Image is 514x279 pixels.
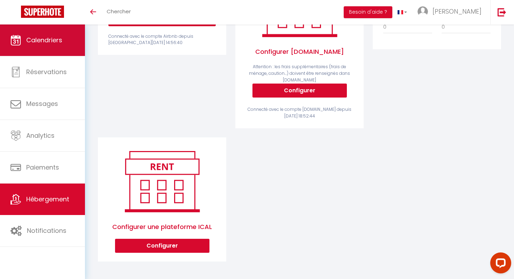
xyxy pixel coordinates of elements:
button: Configurer [115,239,209,253]
span: Messages [26,99,58,108]
span: Hébergement [26,195,69,203]
button: Configurer [252,84,347,98]
span: Réservations [26,67,67,76]
span: Attention : les frais supplémentaires (frais de ménage, caution...) doivent être renseignés dans ... [249,64,350,83]
span: Analytics [26,131,55,140]
img: Super Booking [21,6,64,18]
div: Connecté avec le compte Airbnb depuis [GEOGRAPHIC_DATA][DATE] 14:56:40 [108,33,216,46]
img: logout [498,8,506,16]
span: Chercher [107,8,131,15]
span: Calendriers [26,36,62,44]
iframe: LiveChat chat widget [485,250,514,279]
div: Connecté avec le compte [DOMAIN_NAME] depuis [DATE] 18:52:44 [246,106,353,120]
button: Besoin d'aide ? [344,6,392,18]
span: Paiements [26,163,59,172]
span: Notifications [27,226,66,235]
span: Configurer une plateforme ICAL [108,215,216,239]
img: rent.png [117,148,207,215]
span: Configurer [DOMAIN_NAME] [246,40,353,64]
span: [PERSON_NAME] [433,7,481,16]
img: ... [417,6,428,17]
